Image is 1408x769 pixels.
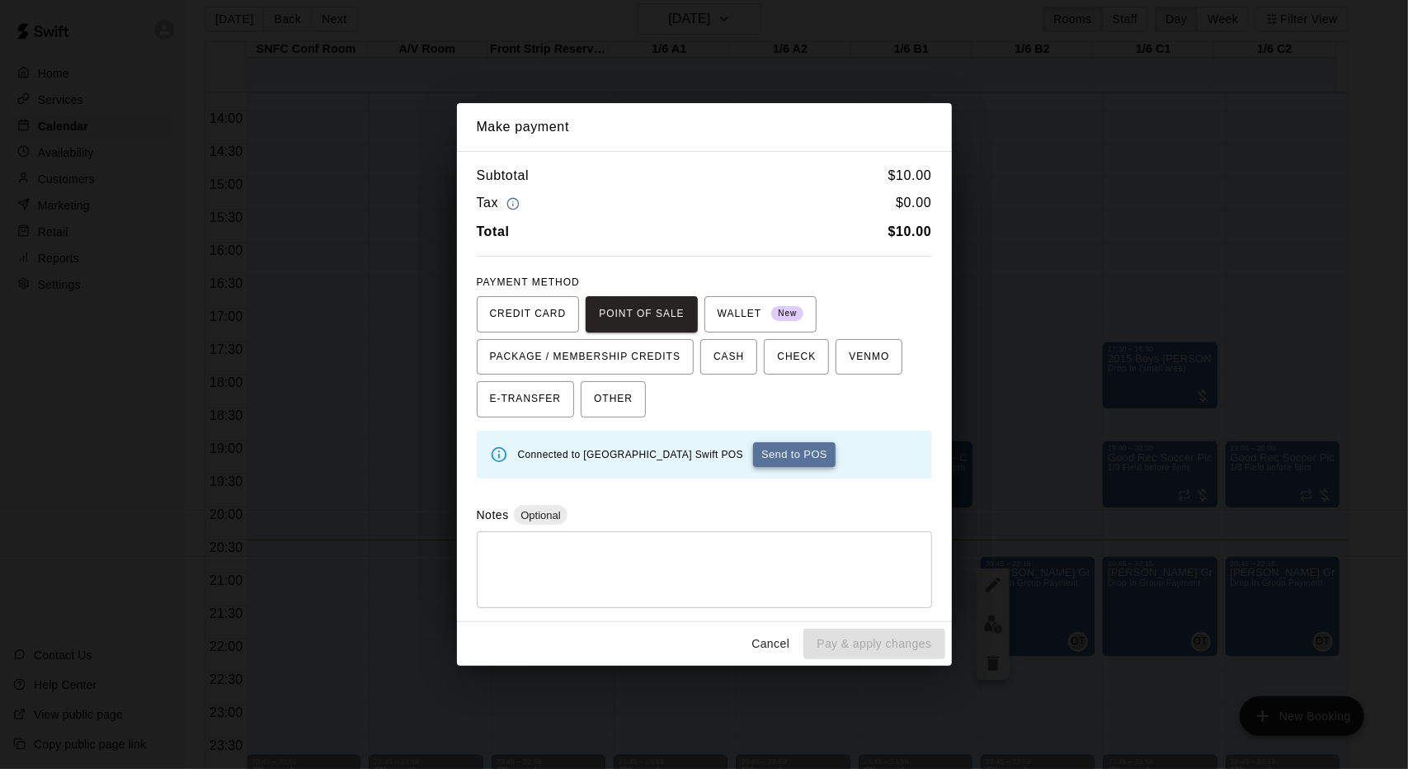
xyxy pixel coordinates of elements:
[718,301,804,328] span: WALLET
[477,276,580,288] span: PAYMENT METHOD
[477,296,580,333] button: CREDIT CARD
[849,344,889,370] span: VENMO
[477,165,530,186] h6: Subtotal
[896,192,931,215] h6: $ 0.00
[777,344,816,370] span: CHECK
[599,301,684,328] span: POINT OF SALE
[477,224,510,238] b: Total
[490,344,681,370] span: PACKAGE / MEMBERSHIP CREDITS
[477,339,695,375] button: PACKAGE / MEMBERSHIP CREDITS
[753,442,836,467] button: Send to POS
[771,303,803,325] span: New
[704,296,817,333] button: WALLET New
[586,296,697,333] button: POINT OF SALE
[764,339,829,375] button: CHECK
[477,192,525,215] h6: Tax
[700,339,757,375] button: CASH
[490,301,567,328] span: CREDIT CARD
[490,386,562,413] span: E-TRANSFER
[888,224,932,238] b: $ 10.00
[581,381,646,418] button: OTHER
[836,339,902,375] button: VENMO
[744,629,797,659] button: Cancel
[477,508,509,521] label: Notes
[713,344,744,370] span: CASH
[457,103,952,151] h2: Make payment
[888,165,932,186] h6: $ 10.00
[518,449,744,460] span: Connected to [GEOGRAPHIC_DATA] Swift POS
[514,509,567,521] span: Optional
[594,386,633,413] span: OTHER
[477,381,575,418] button: E-TRANSFER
